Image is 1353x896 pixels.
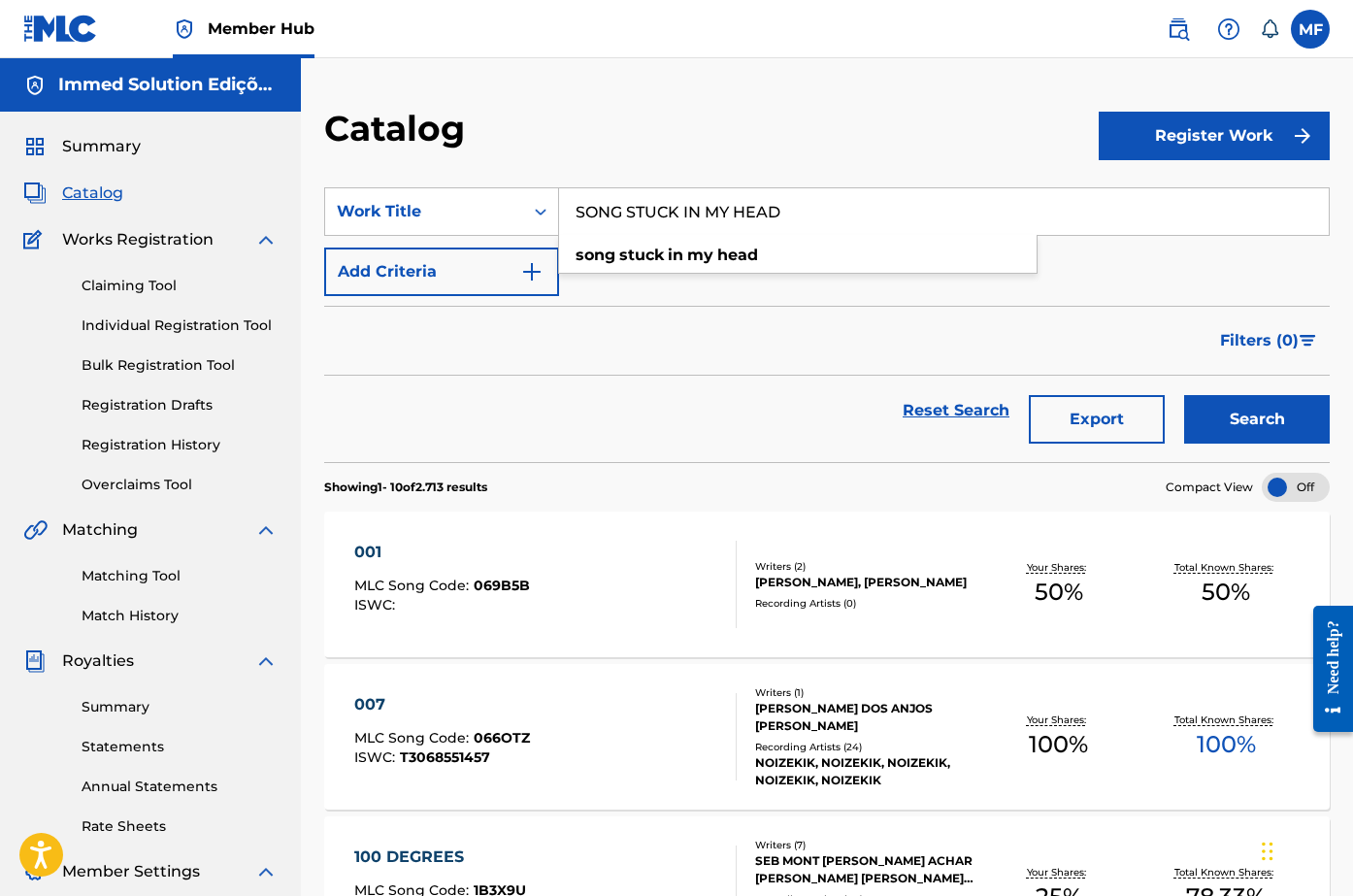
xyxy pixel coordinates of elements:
[354,846,526,869] div: 100 DEGREES
[23,860,47,883] img: Member Settings
[82,395,278,415] a: Registration Drafts
[23,135,141,158] a: SummarySummary
[354,693,530,716] div: 007
[23,135,47,158] img: Summary
[520,260,544,283] img: 9d2ae6d4665cec9f34b9.svg
[1174,560,1278,575] p: Total Known Shares:
[1167,17,1190,41] img: search
[82,777,278,797] a: Annual Statements
[1217,17,1240,41] img: help
[23,182,123,205] a: CatalogCatalog
[1208,316,1330,365] button: Filters (0)
[324,664,1330,810] a: 007MLC Song Code:066OTZISWC:T3068551457Writers (1)[PERSON_NAME] DOS ANJOS [PERSON_NAME]Recording ...
[23,15,98,43] img: MLC Logo
[1202,575,1250,610] span: 50 %
[755,754,975,789] div: NOIZEKIK, NOIZEKIK, NOIZEKIK, NOIZEKIK, NOIZEKIK
[23,518,48,542] img: Matching
[1035,575,1083,610] span: 50 %
[1220,329,1299,352] span: Filters ( 0 )
[82,475,278,495] a: Overclaims Tool
[1174,865,1278,879] p: Total Known Shares:
[619,246,664,264] strong: stuck
[58,74,278,96] h5: Immed Solution Edições Musicais Ltda
[354,541,530,564] div: 001
[755,685,975,700] div: Writers ( 1 )
[82,355,278,376] a: Bulk Registration Tool
[23,228,49,251] img: Works Registration
[1029,395,1165,444] button: Export
[1159,10,1198,49] a: Public Search
[576,246,615,264] strong: song
[62,228,214,251] span: Works Registration
[1029,727,1088,762] span: 100 %
[755,559,975,574] div: Writers ( 2 )
[62,860,200,883] span: Member Settings
[62,649,134,673] span: Royalties
[1299,591,1353,747] iframe: Resource Center
[1099,112,1330,160] button: Register Work
[717,246,758,264] strong: head
[324,512,1330,657] a: 001MLC Song Code:069B5BISWC:Writers (2)[PERSON_NAME], [PERSON_NAME]Recording Artists (0)Your Shar...
[208,17,314,40] span: Member Hub
[755,852,975,887] div: SEB MONT [PERSON_NAME] ACHAR [PERSON_NAME] [PERSON_NAME], [PERSON_NAME], [PERSON_NAME], [PERSON_N...
[82,606,278,626] a: Match History
[1027,560,1091,575] p: Your Shares:
[1291,124,1314,148] img: f7272a7cc735f4ea7f67.svg
[1174,713,1278,727] p: Total Known Shares:
[893,389,1019,432] a: Reset Search
[254,860,278,883] img: expand
[668,246,683,264] strong: in
[1300,335,1316,347] img: filter
[755,596,975,611] div: Recording Artists ( 0 )
[23,649,47,673] img: Royalties
[354,729,474,747] span: MLC Song Code :
[23,74,47,97] img: Accounts
[337,200,511,223] div: Work Title
[82,816,278,837] a: Rate Sheets
[755,740,975,754] div: Recording Artists ( 24 )
[354,577,474,594] span: MLC Song Code :
[82,276,278,296] a: Claiming Tool
[1166,479,1253,496] span: Compact View
[1209,10,1248,49] div: Help
[755,700,975,735] div: [PERSON_NAME] DOS ANJOS [PERSON_NAME]
[687,246,713,264] strong: my
[1027,865,1091,879] p: Your Shares:
[23,182,47,205] img: Catalog
[82,737,278,757] a: Statements
[254,518,278,542] img: expand
[755,574,975,591] div: [PERSON_NAME], [PERSON_NAME]
[1256,803,1353,896] div: Widget de chat
[324,187,1330,462] form: Search Form
[324,248,559,296] button: Add Criteria
[82,566,278,586] a: Matching Tool
[474,577,530,594] span: 069B5B
[254,228,278,251] img: expand
[324,479,487,496] p: Showing 1 - 10 of 2.713 results
[173,17,196,41] img: Top Rightsholder
[354,596,400,614] span: ISWC :
[62,518,138,542] span: Matching
[1291,10,1330,49] div: User Menu
[82,315,278,336] a: Individual Registration Tool
[1184,395,1330,444] button: Search
[324,107,475,150] h2: Catalog
[62,182,123,205] span: Catalog
[1262,822,1273,880] div: Arrastar
[354,748,400,766] span: ISWC :
[1256,803,1353,896] iframe: Chat Widget
[1260,19,1279,39] div: Notifications
[1197,727,1256,762] span: 100 %
[62,135,141,158] span: Summary
[82,697,278,717] a: Summary
[82,435,278,455] a: Registration History
[254,649,278,673] img: expand
[1027,713,1091,727] p: Your Shares:
[474,729,530,747] span: 066OTZ
[755,838,975,852] div: Writers ( 7 )
[400,748,490,766] span: T3068551457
